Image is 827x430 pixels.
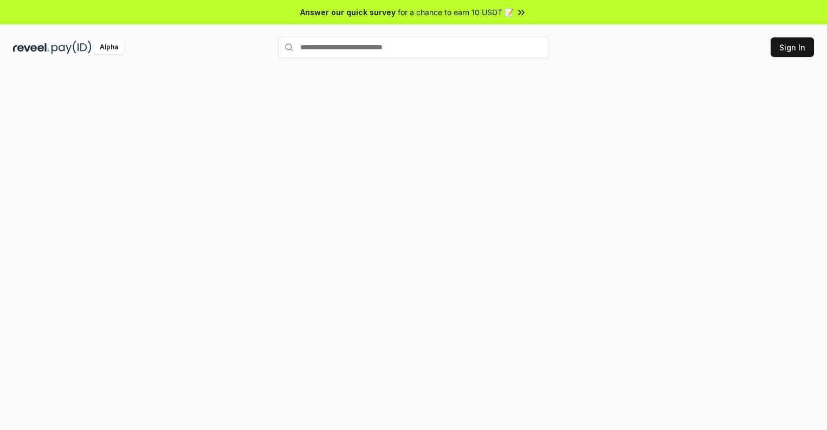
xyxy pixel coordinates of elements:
[300,7,396,18] span: Answer our quick survey
[51,41,92,54] img: pay_id
[771,37,814,57] button: Sign In
[398,7,514,18] span: for a chance to earn 10 USDT 📝
[13,41,49,54] img: reveel_dark
[94,41,124,54] div: Alpha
